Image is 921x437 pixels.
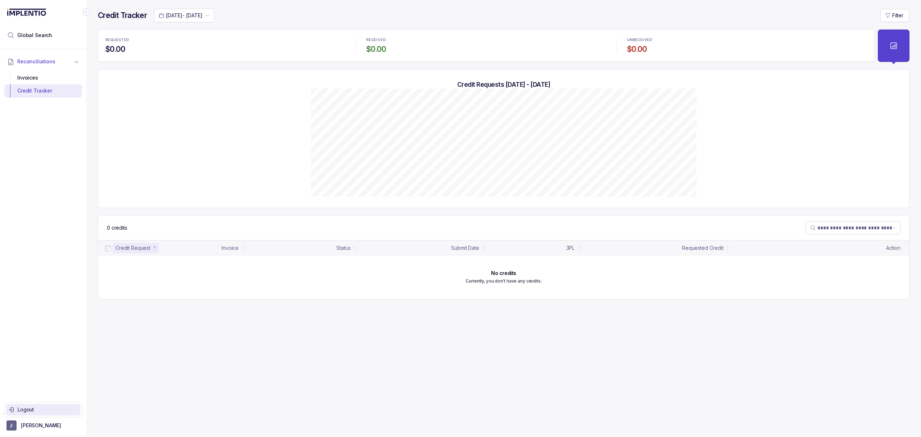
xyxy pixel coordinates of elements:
button: Filter [880,9,909,22]
div: Submit Date [451,244,479,252]
nav: Table Control [98,216,909,240]
h6: No credits [491,270,516,276]
p: [DATE] - [DATE] [166,12,203,19]
button: User initials[PERSON_NAME] [6,420,80,431]
li: Statistic RECEIVED [362,33,611,59]
div: Collapse Icon [82,8,91,17]
span: Reconciliations [17,58,55,65]
h5: Credit Requests [DATE] - [DATE] [110,81,898,89]
div: Reconciliations [4,70,82,99]
p: [PERSON_NAME] [21,422,61,429]
p: 0 credits [107,224,127,231]
div: Credit Request [115,244,150,252]
div: Credit Tracker [10,84,76,97]
h4: $0.00 [366,44,607,54]
p: Filter [892,12,903,19]
div: Remaining page entries [107,224,127,231]
p: Currently, you don't have any credits. [466,278,541,285]
p: RECEIVED [366,38,386,42]
p: UNRECEIVED [627,38,652,42]
li: Statistic UNRECEIVED [623,33,872,59]
button: Reconciliations [4,54,82,69]
div: Invoices [10,71,76,84]
button: Date Range Picker [154,9,214,22]
div: Invoice [222,244,239,252]
li: Statistic REQUESTED [101,33,350,59]
p: Logout [18,406,77,413]
h4: Credit Tracker [98,10,147,21]
div: Requested Credit [682,244,723,252]
span: User initials [6,420,17,431]
div: 3PL [566,244,575,252]
h4: $0.00 [627,44,867,54]
input: checkbox-checkbox-all [105,245,111,251]
div: Status [336,244,350,252]
p: Action [886,244,900,252]
search: Table Search Bar [806,221,900,234]
h4: $0.00 [105,44,346,54]
p: REQUESTED [105,38,129,42]
search: Date Range Picker [159,12,203,19]
ul: Statistic Highlights [98,30,875,62]
span: Global Search [17,32,52,39]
